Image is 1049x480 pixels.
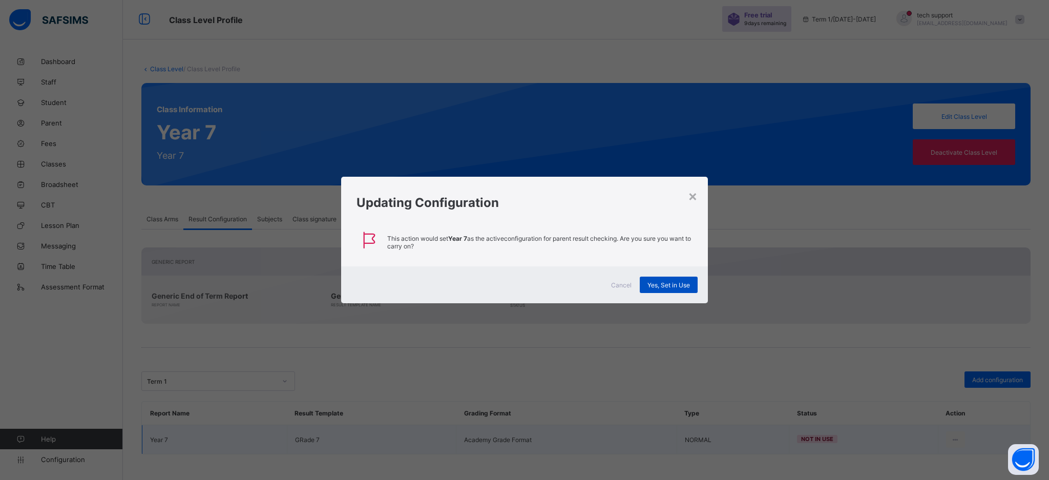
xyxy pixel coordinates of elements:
span: Cancel [611,281,632,289]
p: This action would set as the active configuration for parent result checking. Are you sure you wa... [387,235,693,250]
span: Yes, Set in Use [647,281,690,289]
div: × [688,187,698,204]
button: Open asap [1008,444,1039,475]
h1: Updating Configuration [356,195,693,210]
strong: Year 7 [448,235,467,242]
